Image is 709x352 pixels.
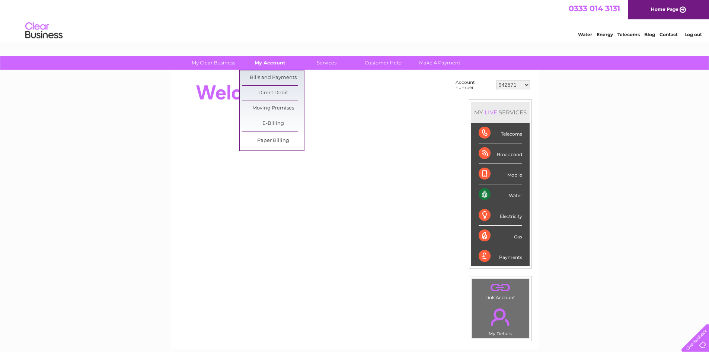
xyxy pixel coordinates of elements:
[479,123,522,143] div: Telecoms
[296,56,357,70] a: Services
[242,70,304,85] a: Bills and Payments
[474,304,527,330] a: .
[352,56,414,70] a: Customer Help
[472,279,529,302] td: Link Account
[409,56,470,70] a: Make A Payment
[25,19,63,42] img: logo.png
[578,32,592,37] a: Water
[242,116,304,131] a: E-Billing
[472,302,529,339] td: My Details
[479,246,522,266] div: Payments
[479,205,522,226] div: Electricity
[479,184,522,205] div: Water
[660,32,678,37] a: Contact
[644,32,655,37] a: Blog
[242,86,304,101] a: Direct Debit
[479,143,522,164] div: Broadband
[474,281,527,294] a: .
[597,32,613,37] a: Energy
[483,109,499,116] div: LIVE
[183,56,244,70] a: My Clear Business
[242,133,304,148] a: Paper Billing
[617,32,640,37] a: Telecoms
[479,226,522,246] div: Gas
[471,102,530,123] div: MY SERVICES
[239,56,301,70] a: My Account
[569,4,620,13] a: 0333 014 3131
[479,164,522,184] div: Mobile
[684,32,702,37] a: Log out
[454,78,494,92] td: Account number
[242,101,304,116] a: Moving Premises
[179,4,531,36] div: Clear Business is a trading name of Verastar Limited (registered in [GEOGRAPHIC_DATA] No. 3667643...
